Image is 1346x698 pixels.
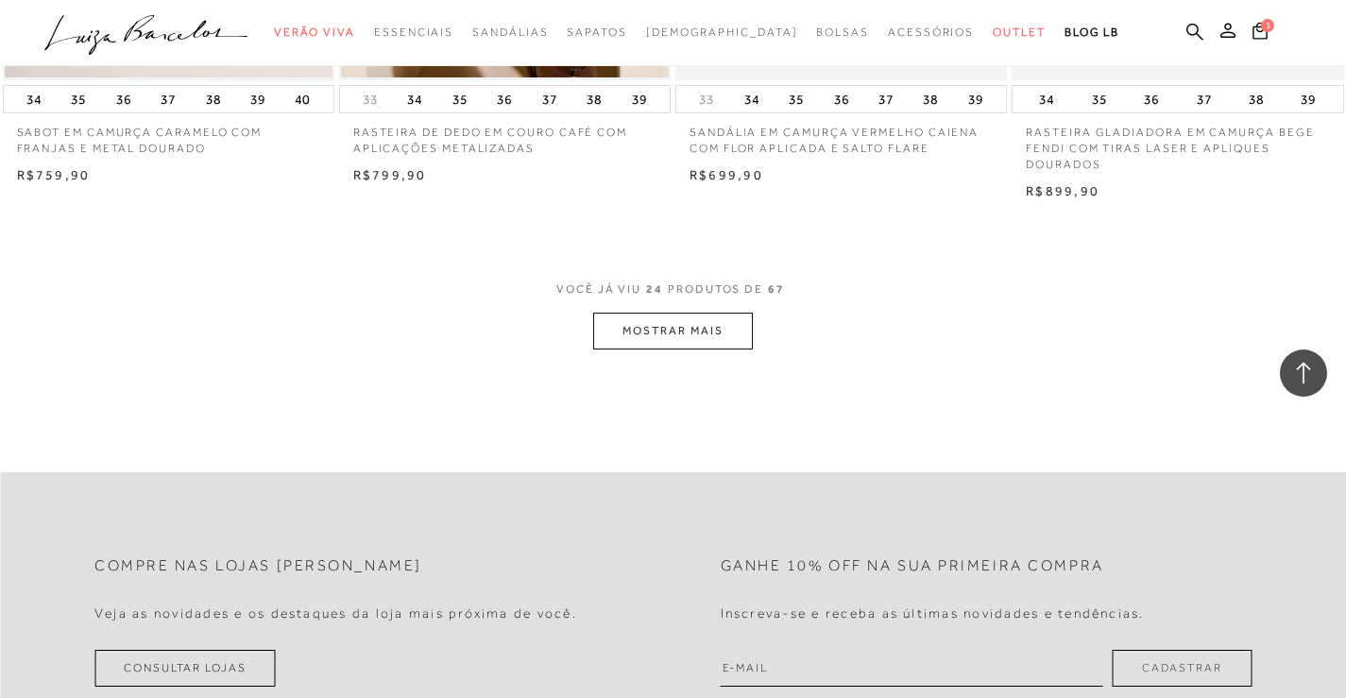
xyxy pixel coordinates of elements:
[1243,86,1269,112] button: 38
[783,86,809,112] button: 35
[1086,86,1113,112] button: 35
[690,167,763,182] span: R$699,90
[155,86,181,112] button: 37
[3,113,334,157] a: SABOT EM CAMURÇA CARAMELO COM FRANJAS E METAL DOURADO
[593,313,752,349] button: MOSTRAR MAIS
[111,86,137,112] button: 36
[816,26,869,39] span: Bolsas
[17,167,91,182] span: R$759,90
[1026,183,1099,198] span: R$899,90
[1113,650,1252,687] button: Cadastrar
[274,15,355,50] a: categoryNavScreenReaderText
[721,605,1145,621] h4: Inscreva-se e receba as últimas novidades e tendências.
[1065,26,1119,39] span: BLOG LB
[646,15,798,50] a: noSubCategoriesText
[873,86,899,112] button: 37
[200,86,227,112] button: 38
[357,91,383,109] button: 33
[739,86,765,112] button: 34
[274,26,355,39] span: Verão Viva
[567,15,626,50] a: categoryNavScreenReaderText
[993,26,1046,39] span: Outlet
[21,86,47,112] button: 34
[626,86,653,112] button: 39
[353,167,427,182] span: R$799,90
[472,26,548,39] span: Sandálias
[374,26,453,39] span: Essenciais
[581,86,607,112] button: 38
[245,86,271,112] button: 39
[94,650,276,687] a: Consultar Lojas
[447,86,473,112] button: 35
[472,15,548,50] a: categoryNavScreenReaderText
[993,15,1046,50] a: categoryNavScreenReaderText
[646,282,663,296] span: 24
[1012,113,1343,172] a: RASTEIRA GLADIADORA EM CAMURÇA BEGE FENDI COM TIRAS LASER E APLIQUES DOURADOS
[1033,86,1060,112] button: 34
[721,650,1103,687] input: E-mail
[963,86,989,112] button: 39
[65,86,92,112] button: 35
[1261,19,1274,32] span: 1
[828,86,855,112] button: 36
[888,15,974,50] a: categoryNavScreenReaderText
[339,113,671,157] a: RASTEIRA DE DEDO EM COURO CAFÉ COM APLICAÇÕES METALIZADAS
[917,86,944,112] button: 38
[675,113,1007,157] a: SANDÁLIA EM CAMURÇA VERMELHO CAIENA COM FLOR APLICADA E SALTO FLARE
[537,86,563,112] button: 37
[401,86,428,112] button: 34
[94,605,577,621] h4: Veja as novidades e os destaques da loja mais próxima de você.
[768,282,785,296] span: 67
[1295,86,1321,112] button: 39
[1247,21,1273,46] button: 1
[491,86,518,112] button: 36
[1065,15,1119,50] a: BLOG LB
[888,26,974,39] span: Acessórios
[1138,86,1165,112] button: 36
[693,91,720,109] button: 33
[721,557,1104,575] h2: Ganhe 10% off na sua primeira compra
[816,15,869,50] a: categoryNavScreenReaderText
[94,557,422,575] h2: Compre nas lojas [PERSON_NAME]
[567,26,626,39] span: Sapatos
[646,26,798,39] span: [DEMOGRAPHIC_DATA]
[556,282,790,296] span: VOCÊ JÁ VIU PRODUTOS DE
[374,15,453,50] a: categoryNavScreenReaderText
[1191,86,1218,112] button: 37
[289,86,315,112] button: 40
